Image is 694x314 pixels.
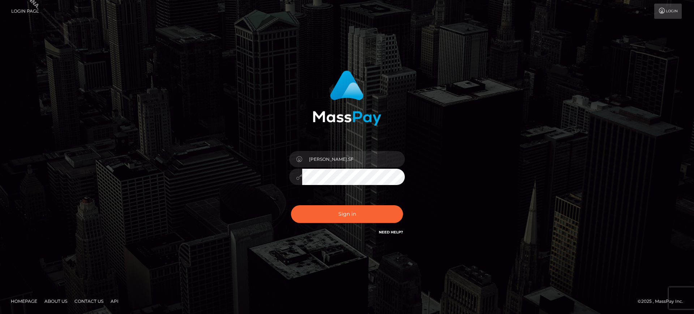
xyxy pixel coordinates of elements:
[42,296,70,307] a: About Us
[11,4,39,19] a: Login Page
[291,205,403,223] button: Sign in
[654,4,682,19] a: Login
[72,296,106,307] a: Contact Us
[379,230,403,235] a: Need Help?
[108,296,121,307] a: API
[313,70,381,126] img: MassPay Login
[302,151,405,167] input: Username...
[8,296,40,307] a: Homepage
[638,297,689,305] div: © 2025 , MassPay Inc.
